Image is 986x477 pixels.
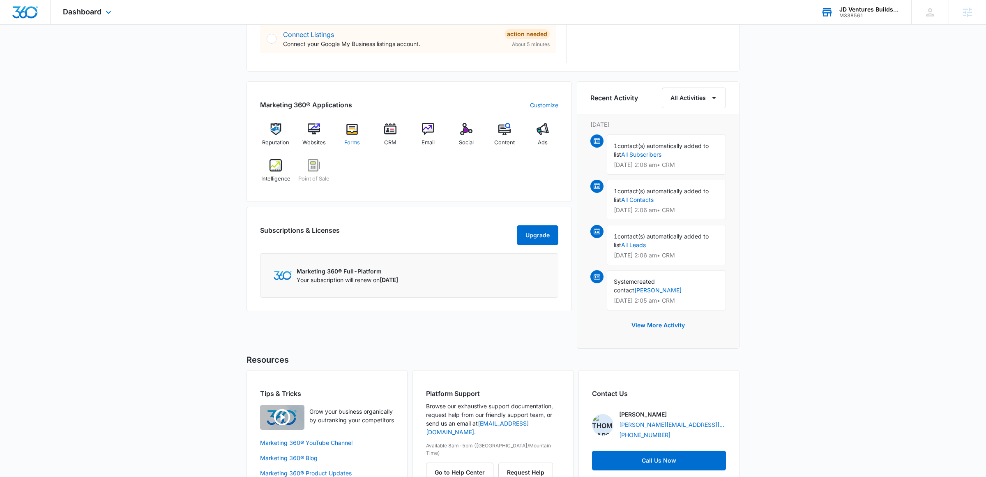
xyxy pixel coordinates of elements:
span: 1 [614,142,617,149]
a: Call Us Now [592,451,726,470]
a: All Contacts [621,196,654,203]
span: [DATE] [380,276,398,283]
a: All Subscribers [621,151,661,158]
p: [DATE] 2:05 am • CRM [614,298,719,303]
a: Websites [298,123,330,153]
img: Marketing 360 Logo [274,271,292,280]
a: [PERSON_NAME] [634,287,682,294]
a: Point of Sale [298,159,330,189]
h2: Tips & Tricks [260,389,394,398]
p: Available 8am-5pm ([GEOGRAPHIC_DATA]/Mountain Time) [426,442,560,457]
a: Social [451,123,482,153]
span: Reputation [262,139,289,147]
button: Upgrade [517,225,558,245]
span: contact(s) automatically added to list [614,188,709,203]
div: account id [839,13,899,19]
a: Forms [336,123,368,153]
a: Email [412,123,444,153]
span: Forms [344,139,360,147]
div: account name [839,6,899,13]
h2: Contact Us [592,389,726,398]
p: Marketing 360® Full-Platform [297,267,398,276]
a: Customize [530,101,558,109]
span: Social [459,139,474,147]
a: Reputation [260,123,292,153]
span: CRM [384,139,396,147]
p: [DATE] 2:06 am • CRM [614,162,719,168]
h2: Subscriptions & Licenses [260,225,340,242]
div: Action Needed [505,29,550,39]
a: Content [489,123,521,153]
span: Content [494,139,515,147]
p: [DATE] [590,120,726,129]
button: All Activities [662,88,726,108]
a: Go to Help Center [426,469,498,476]
span: Point of Sale [298,175,329,183]
span: contact(s) automatically added to list [614,233,709,248]
span: Ads [538,139,548,147]
a: [PHONE_NUMBER] [619,431,670,439]
span: Dashboard [63,7,101,16]
a: Connect Listings [283,30,334,39]
a: Request Help [498,469,553,476]
p: Connect your Google My Business listings account. [283,39,498,48]
a: Marketing 360® Blog [260,454,394,462]
span: created contact [614,278,655,294]
span: About 5 minutes [512,41,550,48]
p: [DATE] 2:06 am • CRM [614,252,719,258]
h2: Marketing 360® Applications [260,100,352,110]
a: All Leads [621,241,646,248]
span: 1 [614,233,617,240]
h2: Platform Support [426,389,560,398]
a: Marketing 360® YouTube Channel [260,438,394,447]
a: Ads [527,123,558,153]
h5: Resources [246,354,739,366]
p: Your subscription will renew on [297,276,398,284]
p: Grow your business organically by outranking your competitors [309,407,394,424]
img: Quick Overview Video [260,405,304,430]
a: CRM [374,123,406,153]
p: Browse our exhaustive support documentation, request help from our friendly support team, or send... [426,402,560,436]
p: [DATE] 2:06 am • CRM [614,207,719,213]
p: [PERSON_NAME] [619,410,667,419]
span: Websites [302,139,326,147]
span: contact(s) automatically added to list [614,142,709,158]
img: Thomas Baron [592,414,613,435]
span: Email [422,139,435,147]
a: [PERSON_NAME][EMAIL_ADDRESS][PERSON_NAME][DOMAIN_NAME] [619,420,726,429]
button: View More Activity [623,315,693,335]
span: System [614,278,634,285]
a: Intelligence [260,159,292,189]
span: Intelligence [261,175,290,183]
h6: Recent Activity [590,93,638,103]
span: 1 [614,188,617,195]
